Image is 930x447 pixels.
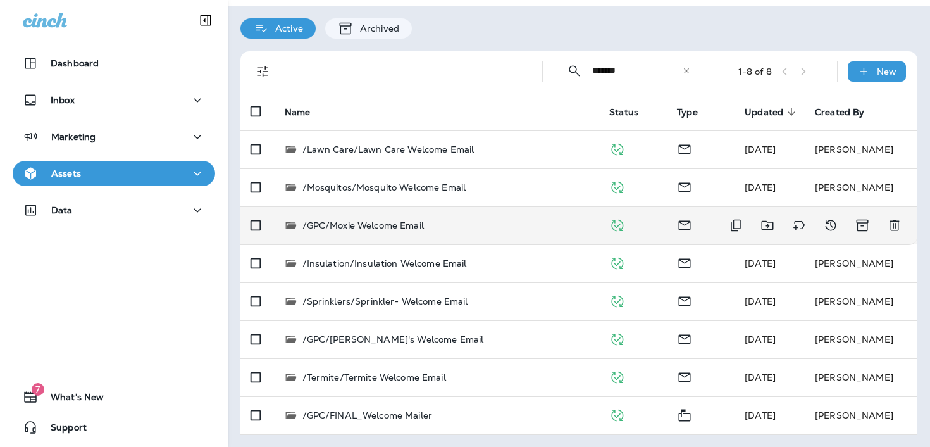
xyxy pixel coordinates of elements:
p: Dashboard [51,58,99,68]
p: /GPC/Moxie Welcome Email [302,219,424,232]
span: Mailer [677,408,692,420]
span: Published [609,332,625,344]
button: Collapse Sidebar [188,8,223,33]
span: Kate Murphy [745,372,776,383]
p: /Sprinklers/Sprinkler- Welcome Email [302,295,468,308]
span: Type [677,106,714,118]
p: /Termite/Termite Welcome Email [302,371,446,384]
span: Status [609,107,638,118]
span: Type [677,107,698,118]
span: Kate Murphy [745,182,776,193]
button: Inbox [13,87,215,113]
span: Kate Murphy [745,144,776,155]
span: Email [677,142,692,154]
span: Published [609,370,625,382]
p: Archived [354,23,399,34]
span: Email [677,294,692,306]
button: Add tags [786,213,812,238]
button: Data [13,198,215,223]
span: Name [285,106,327,118]
button: Duplicate [723,213,748,238]
button: Move to folder [755,213,780,238]
p: Active [269,23,303,34]
p: Assets [51,168,81,179]
td: [PERSON_NAME] [805,244,917,282]
span: Published [609,294,625,306]
span: Cydney Liberman [745,258,776,269]
button: Filters [251,59,276,84]
button: Dashboard [13,51,215,76]
p: /GPC/FINAL_Welcome Mailer [302,409,433,422]
span: Updated [745,107,783,118]
button: Assets [13,161,215,186]
button: Archive [850,213,876,238]
span: Created By [815,106,881,118]
span: Email [677,332,692,344]
p: Data [51,205,73,215]
button: View Changelog [818,213,843,238]
span: Email [677,256,692,268]
span: Published [609,256,625,268]
span: Published [609,218,625,230]
p: Inbox [51,95,75,105]
span: Kate Murphy [745,334,776,345]
button: Support [13,415,215,440]
span: Karin Comegys [745,410,776,421]
button: 7What's New [13,384,215,410]
button: Delete [882,213,907,238]
td: [PERSON_NAME] [805,168,917,206]
p: New [877,66,896,77]
td: [PERSON_NAME] [805,358,917,396]
span: Kate Murphy [745,296,776,307]
button: Marketing [13,124,215,149]
td: [PERSON_NAME] [805,130,917,168]
p: /Insulation/Insulation Welcome Email [302,257,467,270]
td: [PERSON_NAME] [805,396,917,434]
button: Collapse Search [562,58,587,84]
span: Updated [745,106,800,118]
span: 7 [32,383,44,396]
span: What's New [38,392,104,407]
span: Created By [815,107,864,118]
p: /GPC/[PERSON_NAME]'s Welcome Email [302,333,484,346]
div: 1 - 8 of 8 [738,66,772,77]
span: Published [609,180,625,192]
span: Published [609,142,625,154]
span: Email [677,180,692,192]
span: Name [285,107,311,118]
span: Email [677,218,692,230]
span: Status [609,106,655,118]
p: /Lawn Care/Lawn Care Welcome Email [302,143,474,156]
p: /Mosquitos/Mosquito Welcome Email [302,181,466,194]
span: Email [677,370,692,382]
span: Published [609,408,625,420]
span: Support [38,422,87,438]
td: [PERSON_NAME] [805,282,917,320]
td: [PERSON_NAME] [805,320,917,358]
p: Marketing [51,132,96,142]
